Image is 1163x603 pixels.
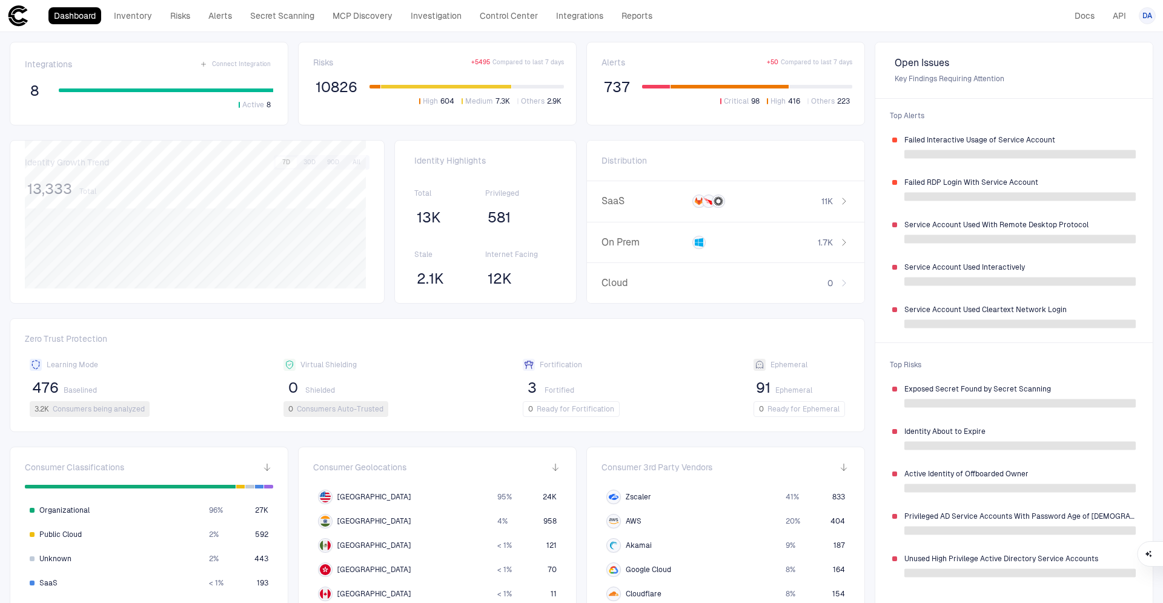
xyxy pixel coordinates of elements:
button: 7D [276,157,297,168]
span: 2 % [209,530,219,539]
span: Distribution [601,155,647,166]
span: 592 [255,530,268,539]
span: SaaS [39,578,58,588]
span: 20 % [786,516,800,526]
span: Open Issues [895,57,1133,69]
span: Ephemeral [770,360,807,370]
span: Identity Growth Trend [25,157,109,168]
span: Key Findings Requiring Attention [895,74,1133,84]
span: 8 % [786,589,795,599]
span: < 1 % [209,578,224,588]
span: + 5495 [471,58,490,67]
span: 8 [30,82,39,100]
div: Zscaler [609,492,618,502]
span: Virtual Shielding [300,360,357,370]
span: Alerts [601,57,625,68]
span: 833 [832,492,845,502]
span: 27K [255,505,268,515]
button: 2.1K [414,269,446,288]
span: 70 [548,565,557,575]
button: 0Ready for Ephemeral [754,401,845,417]
span: Zero Trust Protection [25,333,850,349]
span: 10826 [316,78,357,96]
span: Risks [313,57,333,68]
span: Unknown [39,554,71,564]
span: 958 [543,516,557,526]
span: Organizational [39,505,90,515]
a: Secret Scanning [245,7,320,24]
img: IN [320,516,331,527]
button: Critical98 [718,96,762,107]
span: 3 [528,379,537,397]
span: 11K [821,196,833,207]
span: Total [414,188,486,198]
img: HK [320,564,331,575]
a: Dashboard [48,7,101,24]
span: Top Alerts [883,104,1145,128]
span: [GEOGRAPHIC_DATA] [337,589,411,599]
button: High604 [417,96,457,107]
span: 187 [833,541,845,550]
span: 164 [833,565,845,575]
button: Active8 [236,99,273,110]
span: Consumer Geolocations [313,462,406,473]
span: Identity Highlights [414,155,557,166]
div: Cloudflare [609,589,618,599]
a: Integrations [551,7,609,24]
span: 24K [543,492,557,502]
span: 13K [417,208,441,227]
span: 476 [32,379,59,397]
span: Active Identity of Offboarded Owner [904,469,1136,479]
span: 404 [830,516,845,526]
span: Total [79,187,96,196]
button: 476 [30,378,61,398]
div: AWS [609,516,618,526]
span: Zscaler [626,492,651,502]
span: 91 [756,379,770,397]
button: 91 [754,378,773,398]
img: US [320,491,331,502]
span: 121 [546,541,557,550]
span: Compared to last 7 days [781,58,852,67]
span: 41 % [786,492,799,502]
button: 581 [485,208,513,227]
span: Active [242,100,264,110]
a: Inventory [108,7,157,24]
span: 193 [257,578,268,588]
span: Service Account Used Cleartext Network Login [904,305,1136,315]
a: Reports [616,7,658,24]
span: Ready for Fortification [537,404,614,414]
span: 2.1K [417,270,444,288]
span: Service Account Used Interactively [904,262,1136,272]
span: 154 [832,589,845,599]
span: [GEOGRAPHIC_DATA] [337,516,411,526]
a: Docs [1069,7,1100,24]
span: Exposed Secret Found by Secret Scanning [904,384,1136,394]
button: 12K [485,269,514,288]
button: 30D [299,157,320,168]
span: Learning Mode [47,360,98,370]
span: 0 [528,404,533,414]
a: API [1107,7,1132,24]
button: High416 [764,96,803,107]
span: 8 % [786,565,795,575]
span: Google Cloud [626,565,671,575]
span: Critical [724,96,749,106]
span: 96 % [209,505,223,515]
a: Risks [165,7,196,24]
img: CA [320,588,331,599]
button: 10826 [313,78,360,97]
button: 0 [283,378,303,398]
span: Consumer 3rd Party Vendors [601,462,712,473]
button: Medium7.3K [459,96,512,107]
span: Ready for Ephemeral [767,404,840,414]
span: Medium [465,96,493,106]
span: DA [1142,11,1152,21]
span: Cloudflare [626,589,661,599]
span: 13,333 [27,180,72,198]
span: Stale [414,250,486,259]
a: Investigation [405,7,467,24]
span: Cloud [601,277,683,289]
span: AWS [626,516,641,526]
span: + 50 [767,58,778,67]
